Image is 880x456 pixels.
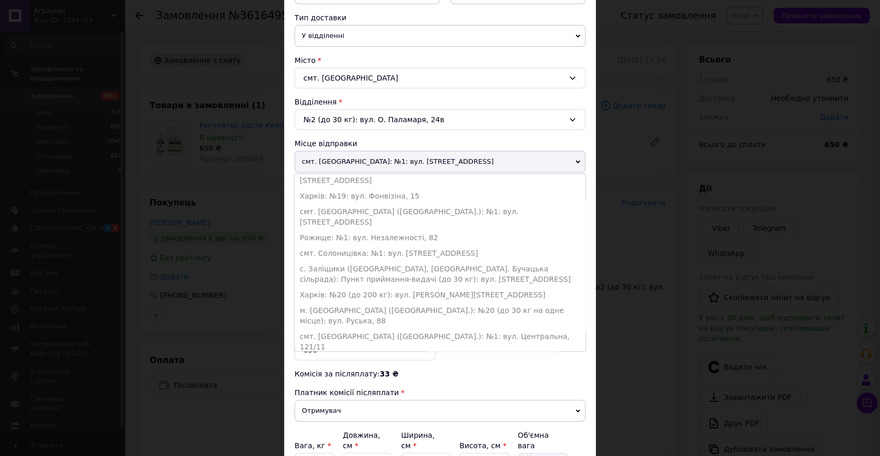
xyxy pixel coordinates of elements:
span: 33 ₴ [380,370,398,378]
span: Місце відправки [295,139,357,148]
div: Місто [295,55,585,66]
span: Платник комісії післяплати [295,388,399,397]
span: смт. [GEOGRAPHIC_DATA]: №1: вул. [STREET_ADDRESS] [295,151,585,173]
li: м. [GEOGRAPHIC_DATA] ([GEOGRAPHIC_DATA].): №1: вул. [STREET_ADDRESS] [295,162,585,188]
div: смт. [GEOGRAPHIC_DATA] [295,68,585,88]
span: У відділенні [295,25,585,47]
li: Харків: №19: вул. Фонвізіна, 15 [295,188,585,204]
li: Харків: №20 (до 200 кг): вул. [PERSON_NAME][STREET_ADDRESS] [295,287,585,303]
li: Рожище: №1: вул. Незалежності, 82 [295,230,585,245]
span: Отримувач [295,400,585,422]
li: с. Заліщики ([GEOGRAPHIC_DATA], [GEOGRAPHIC_DATA]. Бучацька сільрада): Пункт приймання-видачі (до... [295,261,585,287]
div: Об'ємна вага [518,430,568,451]
li: смт. [GEOGRAPHIC_DATA] ([GEOGRAPHIC_DATA].): №1: вул. [STREET_ADDRESS] [295,204,585,230]
div: Відділення [295,97,585,107]
li: м. [GEOGRAPHIC_DATA] ([GEOGRAPHIC_DATA].): №20 (до 30 кг на одне місце): вул. Руська, 88 [295,303,585,329]
div: №2 (до 30 кг): вул. О. Паламаря, 24в [295,109,585,130]
label: Вага, кг [295,441,331,450]
li: смт. Солоницівка: №1: вул. [STREET_ADDRESS] [295,245,585,261]
li: смт. [GEOGRAPHIC_DATA] ([GEOGRAPHIC_DATA].): №1: вул. Центральна, 121/11 [295,329,585,355]
div: Комісія за післяплату: [295,369,585,379]
span: Тип доставки [295,14,346,22]
label: Ширина, см [401,431,434,450]
label: Довжина, см [343,431,380,450]
label: Висота, см [459,441,506,450]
